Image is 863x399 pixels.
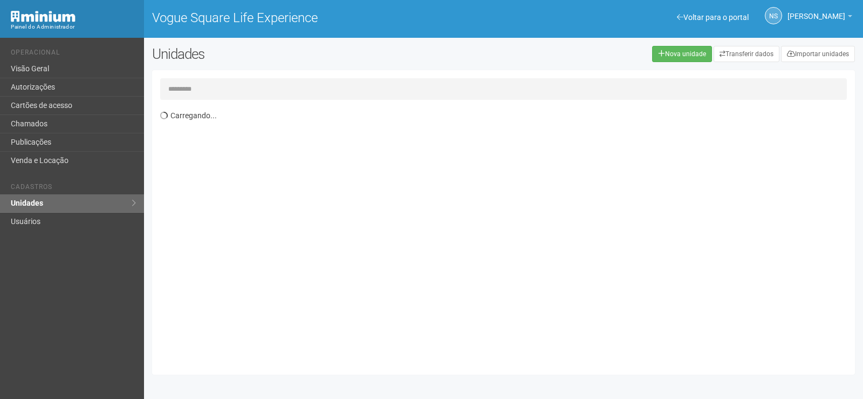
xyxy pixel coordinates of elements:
[765,7,782,24] a: NS
[652,46,712,62] a: Nova unidade
[11,22,136,32] div: Painel do Administrador
[787,2,845,21] span: Nicolle Silva
[677,13,749,22] a: Voltar para o portal
[714,46,779,62] a: Transferir dados
[152,46,436,62] h2: Unidades
[11,49,136,60] li: Operacional
[11,11,76,22] img: Minium
[11,183,136,194] li: Cadastros
[781,46,855,62] a: Importar unidades
[160,105,855,367] div: Carregando...
[152,11,496,25] h1: Vogue Square Life Experience
[787,13,852,22] a: [PERSON_NAME]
